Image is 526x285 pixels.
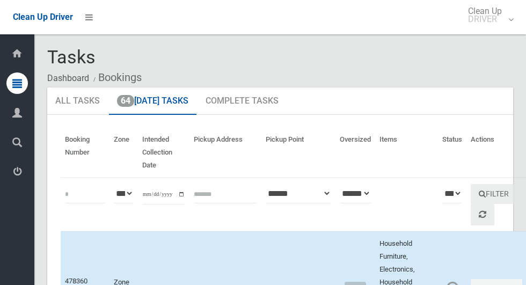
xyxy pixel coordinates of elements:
th: Pickup Address [189,128,261,178]
li: Bookings [91,68,142,87]
span: Tasks [47,46,96,68]
a: Dashboard [47,73,89,83]
th: Booking Number [61,128,109,178]
span: 64 [117,95,134,107]
a: All Tasks [47,87,108,115]
th: Zone [109,128,138,178]
th: Oversized [335,128,375,178]
small: DRIVER [468,15,502,23]
span: Clean Up Driver [13,12,73,22]
span: Clean Up [463,7,513,23]
th: Intended Collection Date [138,128,189,178]
a: Complete Tasks [198,87,287,115]
a: 64[DATE] Tasks [109,87,196,115]
th: Pickup Point [261,128,335,178]
th: Items [375,128,438,178]
a: Clean Up Driver [13,9,73,25]
th: Status [438,128,466,178]
button: Filter [471,184,517,204]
